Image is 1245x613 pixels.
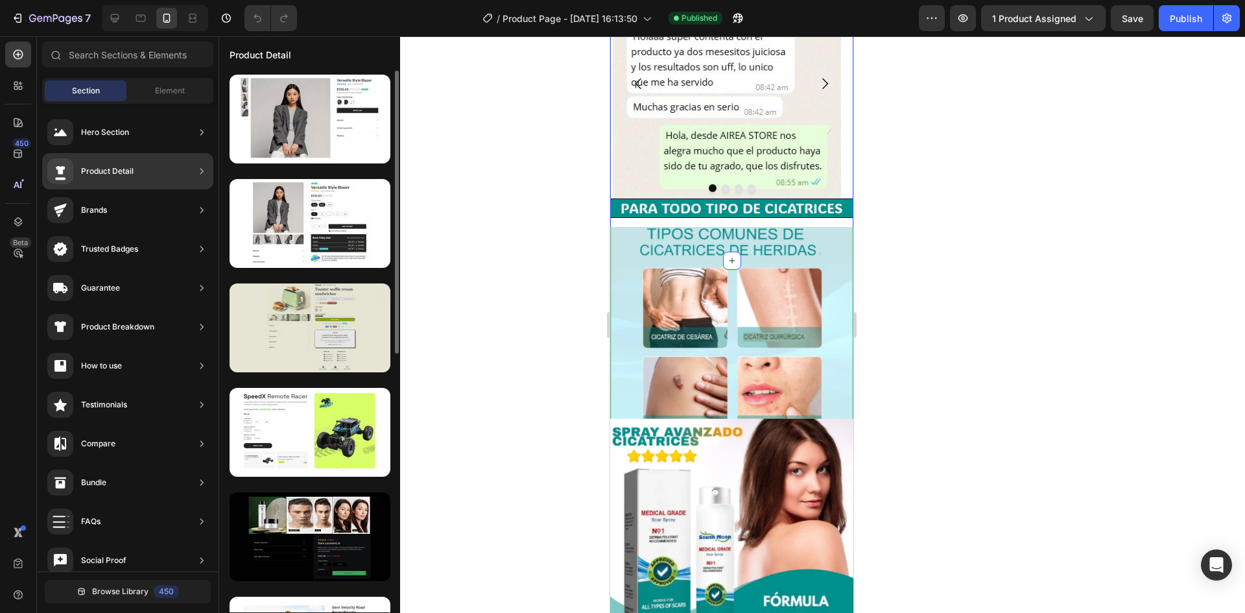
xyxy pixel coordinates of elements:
[12,138,31,149] div: 450
[1170,12,1202,25] div: Publish
[92,586,148,597] span: Browse Library
[81,165,134,178] div: Product Detail
[155,85,185,97] span: Element
[10,162,233,181] span: PARA TODO TIPO DE CICATRICES
[81,437,115,450] div: Compare
[981,5,1106,31] button: 1 product assigned
[112,148,119,156] button: Dot
[1122,13,1143,24] span: Save
[45,580,211,603] button: Browse Library450
[42,42,213,67] input: Search Sections & Elements
[992,12,1076,25] span: 1 product assigned
[81,359,122,372] div: How to use
[81,554,126,567] div: Social Proof
[10,237,31,248] div: Beta
[137,148,145,156] button: Dot
[81,515,101,528] div: FAQs
[72,85,100,97] span: Section
[81,476,106,489] div: Bundle
[1201,549,1232,581] div: Open Intercom Messenger
[81,126,129,139] div: Hero Section
[682,12,717,24] span: Published
[1111,5,1154,31] button: Save
[81,320,154,333] div: Product Breakdown
[81,282,120,294] div: Guarantee
[610,36,853,613] iframe: Design area
[154,585,179,598] div: 450
[5,5,97,31] button: 7
[497,12,500,25] span: /
[124,148,132,156] button: Dot
[196,29,233,66] button: Carousel Next Arrow
[85,10,91,26] p: 7
[81,243,138,256] div: Trusted Badges
[81,204,107,217] div: Brands
[244,5,297,31] div: Undo/Redo
[81,398,127,411] div: Testimonials
[99,148,106,156] button: Dot
[1159,5,1213,31] button: Publish
[503,12,637,25] span: Product Page - [DATE] 16:13:50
